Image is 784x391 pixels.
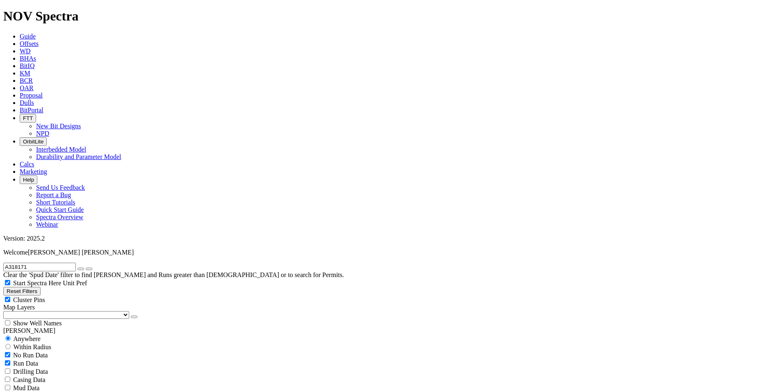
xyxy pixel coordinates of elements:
a: Webinar [36,221,58,228]
a: Marketing [20,168,47,175]
span: No Run Data [13,352,48,359]
a: New Bit Designs [36,123,81,130]
div: Version: 2025.2 [3,235,781,242]
button: Reset Filters [3,287,41,296]
a: Guide [20,33,36,40]
span: [PERSON_NAME] [PERSON_NAME] [28,249,134,256]
a: OAR [20,84,34,91]
a: BitIQ [20,62,34,69]
div: [PERSON_NAME] [3,327,781,334]
a: BHAs [20,55,36,62]
h1: NOV Spectra [3,9,781,24]
span: OrbitLite [23,139,43,145]
span: Cluster Pins [13,296,45,303]
span: Show Well Names [13,320,62,327]
a: BCR [20,77,33,84]
button: Help [20,175,37,184]
a: Spectra Overview [36,214,83,221]
span: Drilling Data [13,368,48,375]
a: BitPortal [20,107,43,114]
a: NPD [36,130,49,137]
a: Calcs [20,161,34,168]
a: Quick Start Guide [36,206,84,213]
span: Casing Data [13,376,46,383]
a: Dulls [20,99,34,106]
a: KM [20,70,30,77]
p: Welcome [3,249,781,256]
a: Short Tutorials [36,199,75,206]
span: Start Spectra Here [13,280,61,286]
span: FTT [23,115,33,121]
input: Start Spectra Here [5,280,10,285]
button: OrbitLite [20,137,47,146]
a: WD [20,48,31,55]
a: Durability and Parameter Model [36,153,121,160]
span: Run Data [13,360,38,367]
a: Interbedded Model [36,146,86,153]
span: Help [23,177,34,183]
a: Send Us Feedback [36,184,85,191]
span: Map Layers [3,304,35,311]
span: Anywhere [13,335,41,342]
button: FTT [20,114,36,123]
a: Proposal [20,92,43,99]
span: Unit Pref [63,280,87,286]
input: Search [3,263,76,271]
a: Report a Bug [36,191,71,198]
span: Clear the 'Spud Date' filter to find [PERSON_NAME] and Runs greater than [DEMOGRAPHIC_DATA] or to... [3,271,344,278]
span: Within Radius [14,343,51,350]
a: Offsets [20,40,39,47]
